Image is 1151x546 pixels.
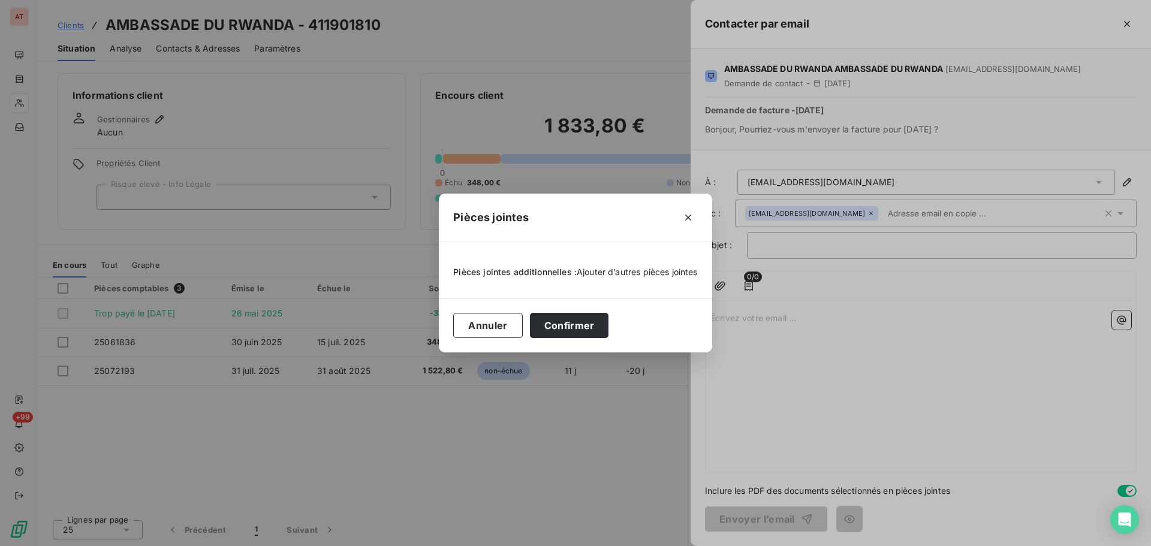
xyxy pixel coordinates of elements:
[453,209,529,226] h5: Pièces jointes
[530,313,609,338] button: Confirmer
[1110,505,1139,534] div: Open Intercom Messenger
[453,313,522,338] button: Annuler
[453,266,577,278] span: Pièces jointes additionnelles :
[577,267,698,277] span: Ajouter d’autres pièces jointes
